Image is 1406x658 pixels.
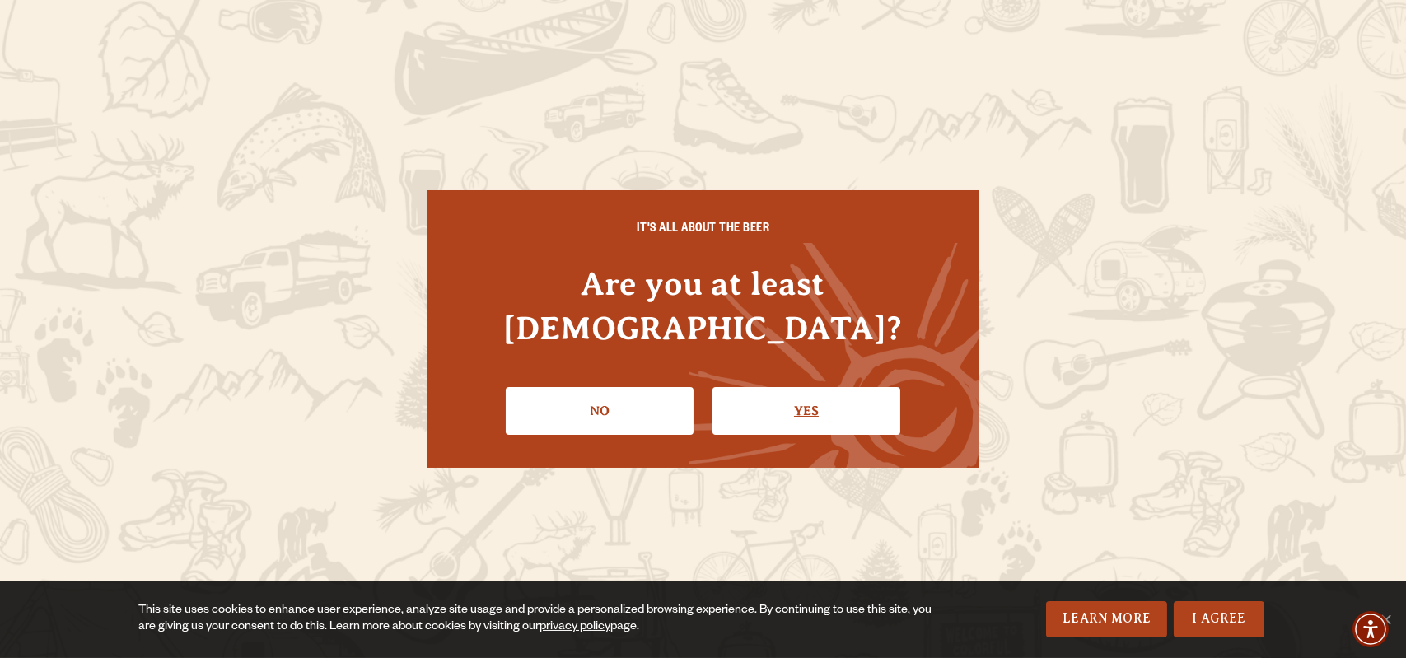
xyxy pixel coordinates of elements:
[460,262,946,349] h4: Are you at least [DEMOGRAPHIC_DATA]?
[1352,611,1389,647] div: Accessibility Menu
[1046,601,1167,637] a: Learn More
[460,223,946,238] h6: IT'S ALL ABOUT THE BEER
[1174,601,1264,637] a: I Agree
[138,603,932,636] div: This site uses cookies to enhance user experience, analyze site usage and provide a personalized ...
[540,621,610,634] a: privacy policy
[712,387,900,435] a: Confirm I'm 21 or older
[506,387,694,435] a: No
